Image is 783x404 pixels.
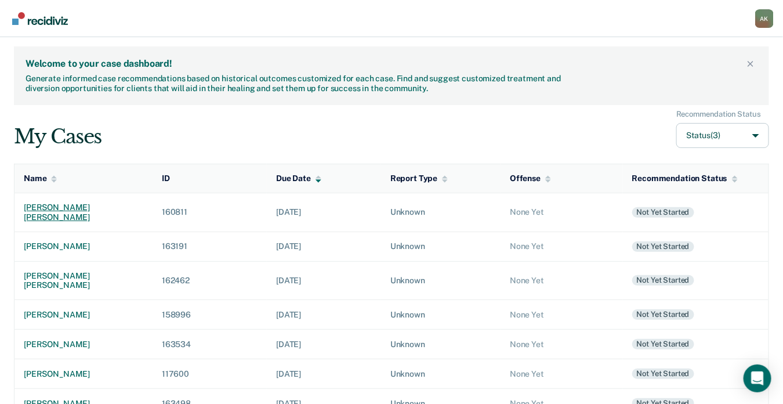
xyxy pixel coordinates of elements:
[153,359,267,389] td: 117600
[510,174,551,183] div: Offense
[676,123,769,148] button: Status(3)
[153,193,267,232] td: 160811
[153,261,267,300] td: 162462
[381,300,501,330] td: Unknown
[276,174,321,183] div: Due Date
[510,207,614,217] div: None Yet
[267,193,381,232] td: [DATE]
[267,359,381,389] td: [DATE]
[381,232,501,261] td: Unknown
[24,369,143,379] div: [PERSON_NAME]
[632,369,694,379] div: Not yet started
[381,261,501,300] td: Unknown
[632,207,694,218] div: Not yet started
[632,339,694,349] div: Not yet started
[755,9,774,28] div: A K
[153,330,267,359] td: 163534
[24,271,143,291] div: [PERSON_NAME] [PERSON_NAME]
[24,174,57,183] div: Name
[632,174,738,183] div: Recommendation Status
[390,174,448,183] div: Report Type
[381,193,501,232] td: Unknown
[26,58,744,69] div: Welcome to your case dashboard!
[676,110,761,119] div: Recommendation Status
[510,276,614,286] div: None Yet
[381,330,501,359] td: Unknown
[153,300,267,330] td: 158996
[24,310,143,320] div: [PERSON_NAME]
[510,340,614,349] div: None Yet
[510,241,614,251] div: None Yet
[267,261,381,300] td: [DATE]
[267,300,381,330] td: [DATE]
[632,241,694,252] div: Not yet started
[267,232,381,261] td: [DATE]
[510,369,614,379] div: None Yet
[744,365,771,392] div: Open Intercom Messenger
[510,310,614,320] div: None Yet
[632,309,694,320] div: Not yet started
[381,359,501,389] td: Unknown
[24,340,143,349] div: [PERSON_NAME]
[26,74,564,93] div: Generate informed case recommendations based on historical outcomes customized for each case. Fin...
[12,12,68,25] img: Recidiviz
[755,9,774,28] button: Profile dropdown button
[153,232,267,261] td: 163191
[162,174,170,183] div: ID
[267,330,381,359] td: [DATE]
[14,125,101,149] div: My Cases
[24,241,143,251] div: [PERSON_NAME]
[632,275,694,286] div: Not yet started
[24,203,143,222] div: [PERSON_NAME] [PERSON_NAME]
